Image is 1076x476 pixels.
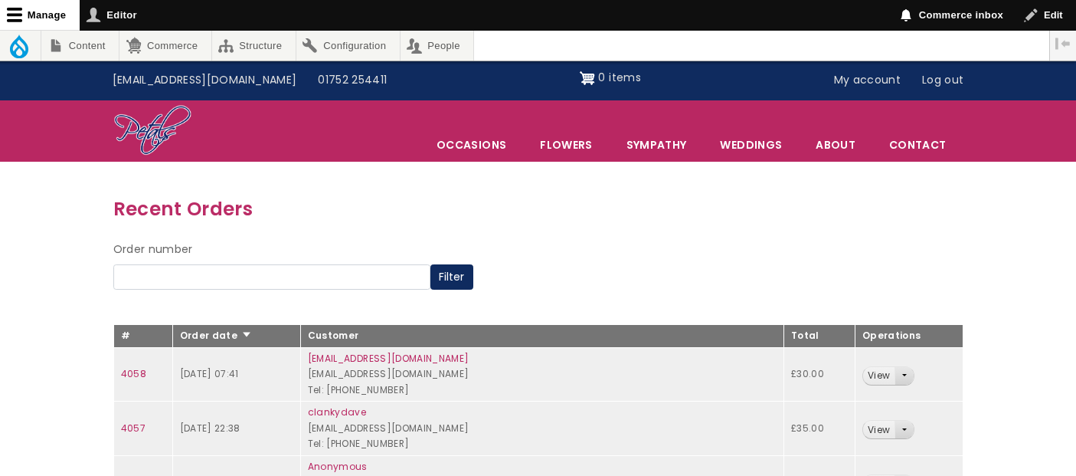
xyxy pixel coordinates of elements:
[41,31,119,61] a: Content
[212,31,296,61] a: Structure
[180,367,239,380] time: [DATE] 07:41
[580,66,595,90] img: Shopping cart
[113,325,172,348] th: #
[823,66,912,95] a: My account
[308,352,469,365] a: [EMAIL_ADDRESS][DOMAIN_NAME]
[524,129,608,161] a: Flowers
[863,367,894,385] a: View
[300,347,783,402] td: [EMAIL_ADDRESS][DOMAIN_NAME] Tel: [PHONE_NUMBER]
[300,325,783,348] th: Customer
[580,66,641,90] a: Shopping cart 0 items
[121,422,146,435] a: 4057
[307,66,397,95] a: 01752 254411
[308,405,367,419] a: clankydave
[296,31,400,61] a: Configuration
[873,129,962,161] a: Contact
[180,422,240,435] time: [DATE] 22:38
[180,329,253,342] a: Order date
[401,31,474,61] a: People
[784,402,855,456] td: £35.00
[300,402,783,456] td: [EMAIL_ADDRESS][DOMAIN_NAME] Tel: [PHONE_NUMBER]
[863,421,894,438] a: View
[119,31,211,61] a: Commerce
[121,367,146,380] a: 4058
[1050,31,1076,57] button: Vertical orientation
[610,129,703,161] a: Sympathy
[430,264,473,291] button: Filter
[911,66,974,95] a: Log out
[102,66,308,95] a: [EMAIL_ADDRESS][DOMAIN_NAME]
[855,325,963,348] th: Operations
[800,129,872,161] a: About
[704,129,798,161] span: Weddings
[420,129,522,161] span: Occasions
[598,70,640,85] span: 0 items
[784,325,855,348] th: Total
[113,194,963,224] h3: Recent Orders
[784,347,855,402] td: £30.00
[113,241,193,259] label: Order number
[113,104,192,158] img: Home
[308,460,368,473] a: Anonymous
